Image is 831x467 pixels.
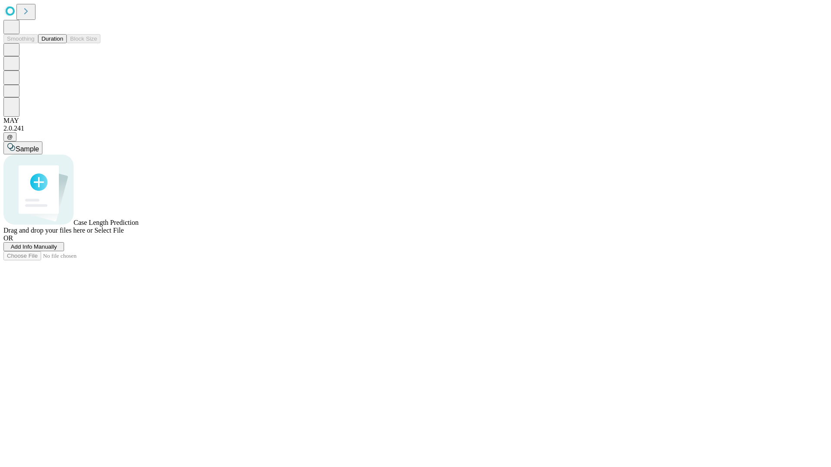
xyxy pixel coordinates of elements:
[94,227,124,234] span: Select File
[3,132,16,141] button: @
[3,242,64,251] button: Add Info Manually
[38,34,67,43] button: Duration
[3,117,828,125] div: MAY
[3,227,93,234] span: Drag and drop your files here or
[3,141,42,154] button: Sample
[11,243,57,250] span: Add Info Manually
[3,125,828,132] div: 2.0.241
[7,134,13,140] span: @
[74,219,138,226] span: Case Length Prediction
[16,145,39,153] span: Sample
[67,34,100,43] button: Block Size
[3,234,13,242] span: OR
[3,34,38,43] button: Smoothing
